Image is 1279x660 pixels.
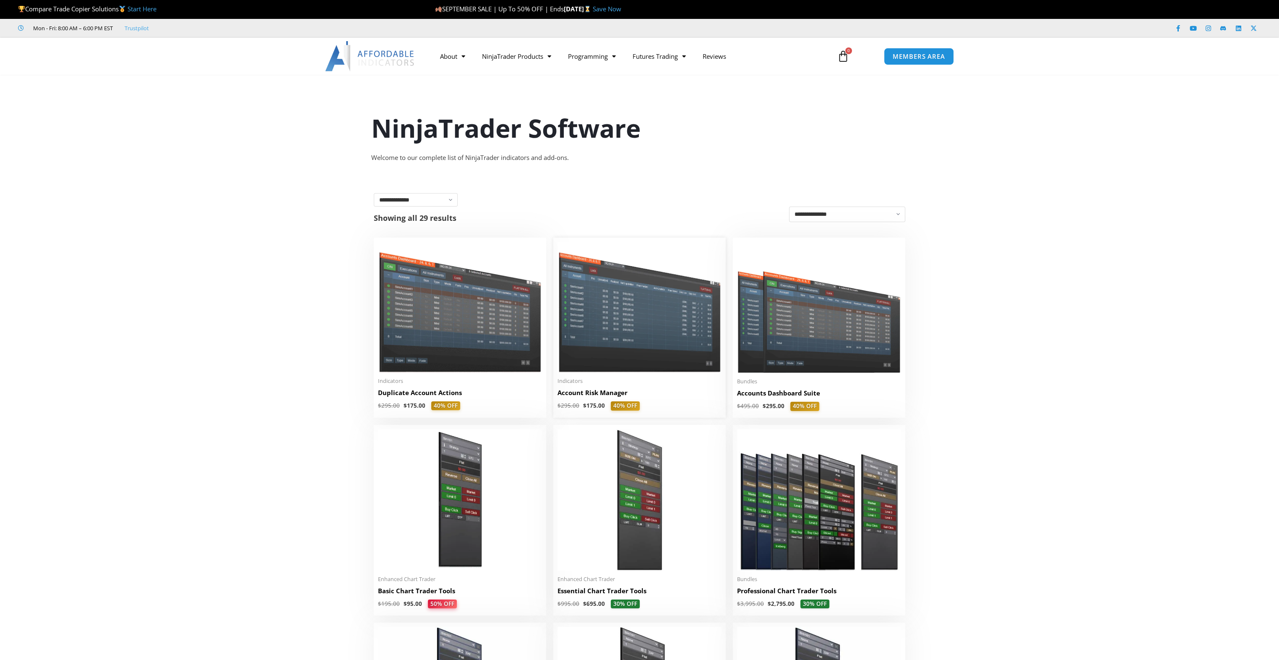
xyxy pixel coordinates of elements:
bdi: 495.00 [737,402,759,410]
img: 🏆 [18,6,25,12]
bdi: 2,795.00 [768,600,794,608]
span: 40% OFF [790,402,819,411]
p: Showing all 29 results [374,214,456,222]
span: Bundles [737,576,901,583]
bdi: 295.00 [763,402,784,410]
img: Accounts Dashboard Suite [737,242,901,373]
bdi: 295.00 [557,402,579,409]
bdi: 195.00 [378,600,400,608]
a: Save Now [593,5,621,13]
h2: Basic Chart Trader Tools [378,587,542,595]
a: Accounts Dashboard Suite [737,389,901,402]
a: Reviews [694,47,735,66]
h2: Essential Chart Trader Tools [557,587,722,595]
a: Basic Chart Trader Tools [378,587,542,600]
select: Shop order [789,207,905,222]
img: Essential Chart Trader Tools [557,429,722,570]
span: $ [763,402,766,410]
span: Indicators [378,377,542,385]
span: 0 [845,47,852,54]
span: Mon - Fri: 8:00 AM – 6:00 PM EST [31,23,113,33]
a: Trustpilot [125,23,149,33]
a: Programming [560,47,624,66]
img: ProfessionalToolsBundlePage [737,429,901,570]
span: Enhanced Chart Trader [378,576,542,583]
img: 🍂 [435,6,442,12]
a: Duplicate Account Actions [378,388,542,401]
bdi: 3,995.00 [737,600,764,608]
a: Start Here [128,5,156,13]
a: About [432,47,474,66]
bdi: 695.00 [583,600,605,608]
a: 0 [825,44,862,68]
img: LogoAI | Affordable Indicators – NinjaTrader [325,41,415,71]
div: Welcome to our complete list of NinjaTrader indicators and add-ons. [371,152,908,164]
bdi: 295.00 [378,402,400,409]
span: $ [557,402,561,409]
bdi: 95.00 [404,600,422,608]
span: 50% OFF [428,600,457,609]
span: $ [737,402,740,410]
span: MEMBERS AREA [893,53,945,60]
a: Futures Trading [624,47,694,66]
img: 🥇 [119,6,125,12]
a: MEMBERS AREA [884,48,954,65]
img: Duplicate Account Actions [378,242,542,372]
img: ⌛ [584,6,591,12]
nav: Menu [432,47,828,66]
h2: Duplicate Account Actions [378,388,542,397]
span: SEPTEMBER SALE | Up To 50% OFF | Ends [435,5,564,13]
a: NinjaTrader Products [474,47,560,66]
a: Professional Chart Trader Tools [737,587,901,600]
span: $ [378,600,381,608]
span: $ [583,600,586,608]
span: 30% OFF [800,600,829,609]
span: $ [737,600,740,608]
a: Essential Chart Trader Tools [557,587,722,600]
span: $ [583,402,586,409]
span: 40% OFF [611,401,640,411]
h2: Account Risk Manager [557,388,722,397]
img: BasicTools [378,429,542,570]
span: $ [768,600,771,608]
h2: Professional Chart Trader Tools [737,587,901,595]
span: Enhanced Chart Trader [557,576,722,583]
span: 30% OFF [611,600,640,609]
span: Compare Trade Copier Solutions [18,5,156,13]
bdi: 175.00 [583,402,605,409]
a: Account Risk Manager [557,388,722,401]
span: Indicators [557,377,722,385]
bdi: 995.00 [557,600,579,608]
bdi: 175.00 [404,402,425,409]
span: $ [404,402,407,409]
strong: [DATE] [564,5,593,13]
span: $ [404,600,407,608]
span: 40% OFF [431,401,460,411]
span: $ [378,402,381,409]
span: $ [557,600,561,608]
h1: NinjaTrader Software [371,110,908,146]
h2: Accounts Dashboard Suite [737,389,901,398]
span: Bundles [737,378,901,385]
img: Account Risk Manager [557,242,722,372]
